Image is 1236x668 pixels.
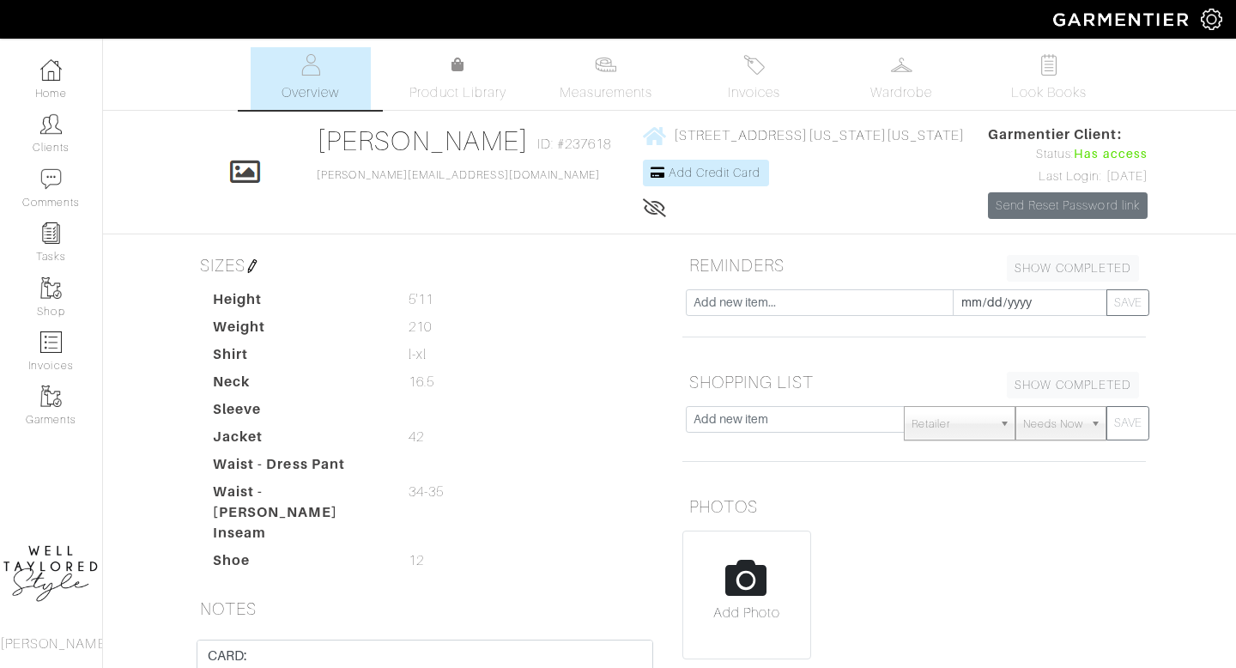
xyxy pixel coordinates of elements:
span: 210 [409,317,432,337]
span: Measurements [560,82,653,103]
dt: Waist - Dress Pant [200,454,396,482]
dt: Weight [200,317,396,344]
div: Status: [988,145,1148,164]
span: 34-35 [409,482,444,502]
a: Look Books [989,47,1109,110]
img: todo-9ac3debb85659649dc8f770b8b6100bb5dab4b48dedcbae339e5042a72dfd3cc.svg [1039,54,1060,76]
img: wardrobe-487a4870c1b7c33e795ec22d11cfc2ed9d08956e64fb3008fe2437562e282088.svg [891,54,912,76]
a: SHOW COMPLETED [1007,372,1139,398]
dt: Waist - [PERSON_NAME] [200,482,396,523]
span: Look Books [1011,82,1088,103]
span: Invoices [728,82,780,103]
button: SAVE [1106,406,1149,440]
dt: Shoe [200,550,396,578]
span: l-xl [409,344,427,365]
span: [STREET_ADDRESS][US_STATE][US_STATE] [674,128,966,143]
img: reminder-icon-8004d30b9f0a5d33ae49ab947aed9ed385cf756f9e5892f1edd6e32f2345188e.png [40,222,62,244]
a: Wardrobe [841,47,961,110]
img: dashboard-icon-dbcd8f5a0b271acd01030246c82b418ddd0df26cd7fceb0bd07c9910d44c42f6.png [40,59,62,81]
a: [STREET_ADDRESS][US_STATE][US_STATE] [643,124,966,146]
img: gear-icon-white-bd11855cb880d31180b6d7d6211b90ccbf57a29d726f0c71d8c61bd08dd39cc2.png [1201,9,1222,30]
div: Last Login: [DATE] [988,167,1148,186]
a: [PERSON_NAME][EMAIL_ADDRESS][DOMAIN_NAME] [317,169,600,181]
dt: Inseam [200,523,396,550]
input: Add new item... [686,289,954,316]
h5: NOTES [193,592,657,626]
img: pen-cf24a1663064a2ec1b9c1bd2387e9de7a2fa800b781884d57f21acf72779bad2.png [245,259,259,273]
a: Send Reset Password link [988,192,1148,219]
h5: REMINDERS [682,248,1146,282]
a: SHOW COMPLETED [1007,255,1139,282]
dt: Neck [200,372,396,399]
dt: Sleeve [200,399,396,427]
a: Invoices [694,47,814,110]
span: Has access [1074,145,1148,164]
span: Wardrobe [870,82,932,103]
img: garmentier-logo-header-white-b43fb05a5012e4ada735d5af1a66efaba907eab6374d6393d1fbf88cb4ef424d.png [1045,4,1201,34]
span: Needs Now [1023,407,1083,441]
dt: Shirt [200,344,396,372]
span: 16.5 [409,372,434,392]
h5: SIZES [193,248,657,282]
span: Retailer [912,407,992,441]
span: Overview [282,82,339,103]
img: garments-icon-b7da505a4dc4fd61783c78ac3ca0ef83fa9d6f193b1c9dc38574b1d14d53ca28.png [40,386,62,407]
a: Measurements [546,47,667,110]
span: Add Credit Card [669,166,761,179]
img: garments-icon-b7da505a4dc4fd61783c78ac3ca0ef83fa9d6f193b1c9dc38574b1d14d53ca28.png [40,277,62,299]
img: clients-icon-6bae9207a08558b7cb47a8932f037763ab4055f8c8b6bfacd5dc20c3e0201464.png [40,113,62,135]
h5: PHOTOS [682,489,1146,524]
input: Add new item [686,406,905,433]
img: comment-icon-a0a6a9ef722e966f86d9cbdc48e553b5cf19dbc54f86b18d962a5391bc8f6eb6.png [40,168,62,190]
span: Garmentier Client: [988,124,1148,145]
img: basicinfo-40fd8af6dae0f16599ec9e87c0ef1c0a1fdea2edbe929e3d69a839185d80c458.svg [300,54,321,76]
span: 5'11 [409,289,433,310]
button: SAVE [1106,289,1149,316]
dt: Jacket [200,427,396,454]
img: orders-27d20c2124de7fd6de4e0e44c1d41de31381a507db9b33961299e4e07d508b8c.svg [743,54,765,76]
dt: Height [200,289,396,317]
h5: SHOPPING LIST [682,365,1146,399]
span: ID: #237618 [537,134,612,155]
a: [PERSON_NAME] [317,125,529,156]
span: Product Library [409,82,506,103]
span: 42 [409,427,424,447]
a: Add Credit Card [643,160,769,186]
a: Overview [251,47,371,110]
img: orders-icon-0abe47150d42831381b5fb84f609e132dff9fe21cb692f30cb5eec754e2cba89.png [40,331,62,353]
img: measurements-466bbee1fd09ba9460f595b01e5d73f9e2bff037440d3c8f018324cb6cdf7a4a.svg [595,54,616,76]
a: Product Library [398,55,518,103]
span: 12 [409,550,424,571]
